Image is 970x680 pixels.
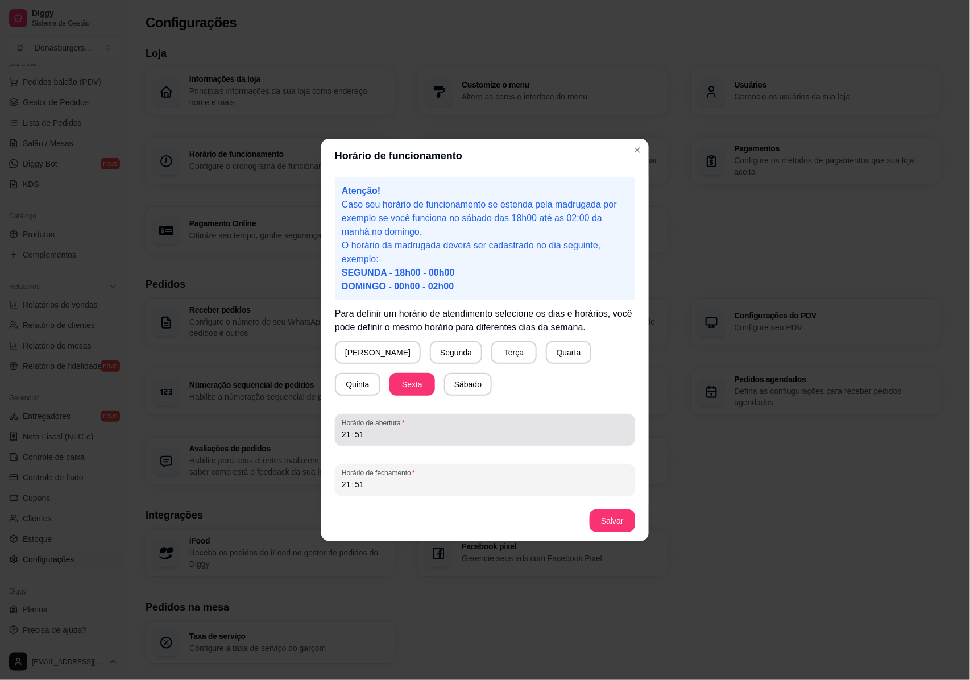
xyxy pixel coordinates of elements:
[491,341,537,364] button: Terça
[628,141,646,159] button: Close
[335,307,635,334] p: Para definir um horário de atendimento selecione os dias e horários, você pode definir o mesmo ho...
[444,373,492,396] button: Sábado
[341,479,352,490] div: hour,
[342,239,628,293] p: O horário da madrugada deverá ser cadastrado no dia seguinte, exemplo:
[342,468,628,478] span: Horário de fechamento
[354,429,365,440] div: minute,
[342,198,628,239] p: Caso seu horário de funcionamento se estenda pela madrugada por exemplo se você funciona no sábad...
[321,139,649,173] header: Horário de funcionamento
[335,341,421,364] button: [PERSON_NAME]
[342,268,455,277] span: SEGUNDA - 18h00 - 00h00
[354,479,365,490] div: minute,
[335,373,380,396] button: Quinta
[351,429,355,440] div: :
[342,281,454,291] span: DOMINGO - 00h00 - 02h00
[546,341,591,364] button: Quarta
[351,479,355,490] div: :
[590,509,635,532] button: Salvar
[342,184,628,198] p: Atenção!
[342,418,628,428] span: Horário de abertura
[341,429,352,440] div: hour,
[430,341,482,364] button: Segunda
[389,373,435,396] button: Sexta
